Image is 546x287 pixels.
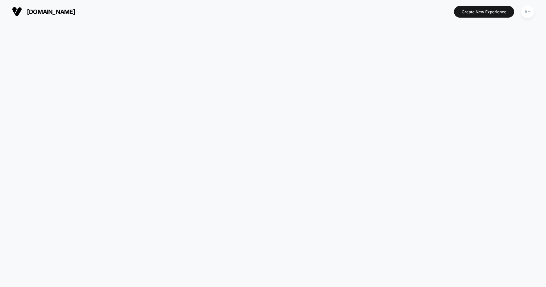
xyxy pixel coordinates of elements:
div: AH [521,5,534,18]
button: Create New Experience [454,6,514,18]
img: Visually logo [12,7,22,17]
button: AH [519,5,536,19]
span: [DOMAIN_NAME] [27,8,75,15]
button: [DOMAIN_NAME] [10,6,77,17]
